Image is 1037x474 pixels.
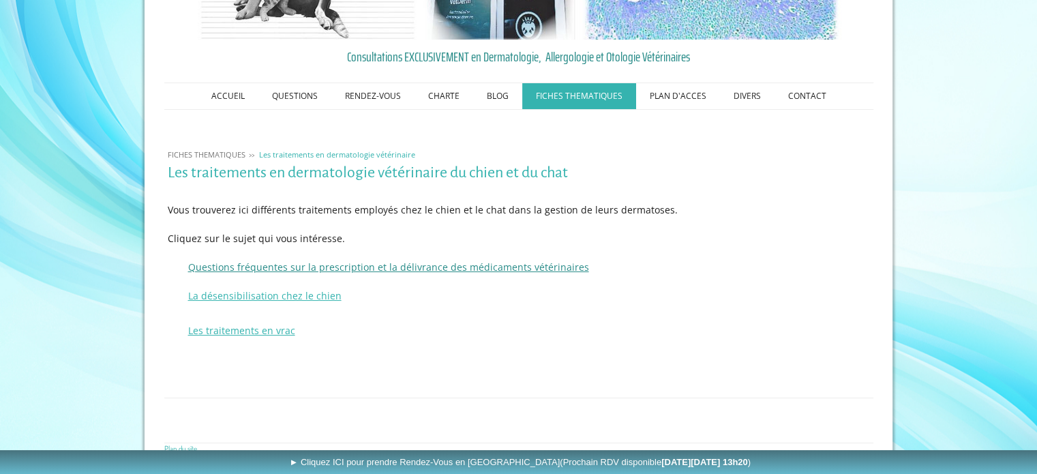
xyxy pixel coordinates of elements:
[164,443,197,454] a: Plan du site
[775,83,840,109] a: CONTACT
[259,149,415,160] span: Les traitements en dermatologie vétérinaire
[188,289,342,302] a: La désensibilisation chez le chien
[168,46,870,67] a: Consultations EXCLUSIVEMENT en Dermatologie, Allergologie et Otologie Vétérinaires
[198,83,258,109] a: ACCUEIL
[168,164,870,181] h1: Les traitements en dermatologie vétérinaire du chien et du chat
[168,231,870,246] p: Cliquez sur le sujet qui vous intéresse.
[188,261,589,273] a: Questions fréquentes sur la prescription et la délivrance des médicaments vétérinaires
[415,83,473,109] a: CHARTE
[720,83,775,109] a: DIVERS
[256,149,419,160] a: Les traitements en dermatologie vétérinaire
[289,457,751,467] span: ► Cliquez ICI pour prendre Rendez-Vous en [GEOGRAPHIC_DATA]
[258,83,331,109] a: QUESTIONS
[560,457,751,467] span: (Prochain RDV disponible )
[636,83,720,109] a: PLAN D'ACCES
[168,203,870,217] p: Vous trouverez ici différents traitements employés chez le chien et le chat dans la gestion de le...
[661,457,748,467] b: [DATE][DATE] 13h20
[473,83,522,109] a: BLOG
[188,324,295,337] a: Les traitements en vrac
[168,149,245,160] span: FICHES THEMATIQUES
[164,149,249,160] a: FICHES THEMATIQUES
[331,83,415,109] a: RENDEZ-VOUS
[522,83,636,109] a: FICHES THEMATIQUES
